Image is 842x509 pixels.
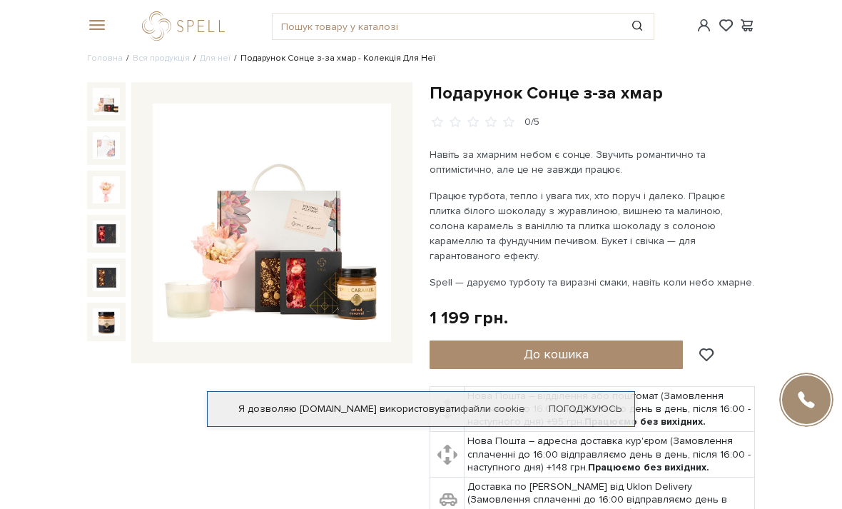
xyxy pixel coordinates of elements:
[430,82,755,104] h1: Подарунок Сонце з-за хмар
[208,403,634,415] div: Я дозволяю [DOMAIN_NAME] використовувати
[93,176,120,203] img: Подарунок Сонце з-за хмар
[142,11,231,41] a: logo
[200,53,230,64] a: Для неї
[430,275,755,290] p: Spell — даруємо турботу та виразні смаки, навіть коли небо хмарне.
[273,14,621,39] input: Пошук товару у каталозі
[430,188,755,263] p: Працює турбота, тепло і увага тих, хто поруч і далеко. Працює плитка білого шоколаду з журавлиною...
[93,264,120,291] img: Подарунок Сонце з-за хмар
[430,147,755,177] p: Навіть за хмарним небом є сонце. Звучить романтично та оптимістично, але це не завжди працює.
[465,386,755,432] td: Нова Пошта – відділення або поштомат (Замовлення сплаченні до 16:00 відправляємо день в день, піс...
[93,132,120,159] img: Подарунок Сонце з-за хмар
[465,432,755,478] td: Нова Пошта – адресна доставка кур'єром (Замовлення сплаченні до 16:00 відправляємо день в день, п...
[93,88,120,115] img: Подарунок Сонце з-за хмар
[133,53,190,64] a: Вся продукція
[430,341,683,369] button: До кошика
[460,403,525,415] a: файли cookie
[524,346,589,362] span: До кошика
[584,415,706,428] b: Працюємо без вихідних.
[93,308,120,336] img: Подарунок Сонце з-за хмар
[87,53,123,64] a: Головна
[430,307,508,329] div: 1 199 грн.
[230,52,435,65] li: Подарунок Сонце з-за хмар - Колекція Для Неї
[153,104,391,342] img: Подарунок Сонце з-за хмар
[524,116,539,129] div: 0/5
[622,14,654,39] button: Пошук товару у каталозі
[588,461,709,473] b: Працюємо без вихідних.
[549,403,622,415] a: Погоджуюсь
[93,221,120,248] img: Подарунок Сонце з-за хмар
